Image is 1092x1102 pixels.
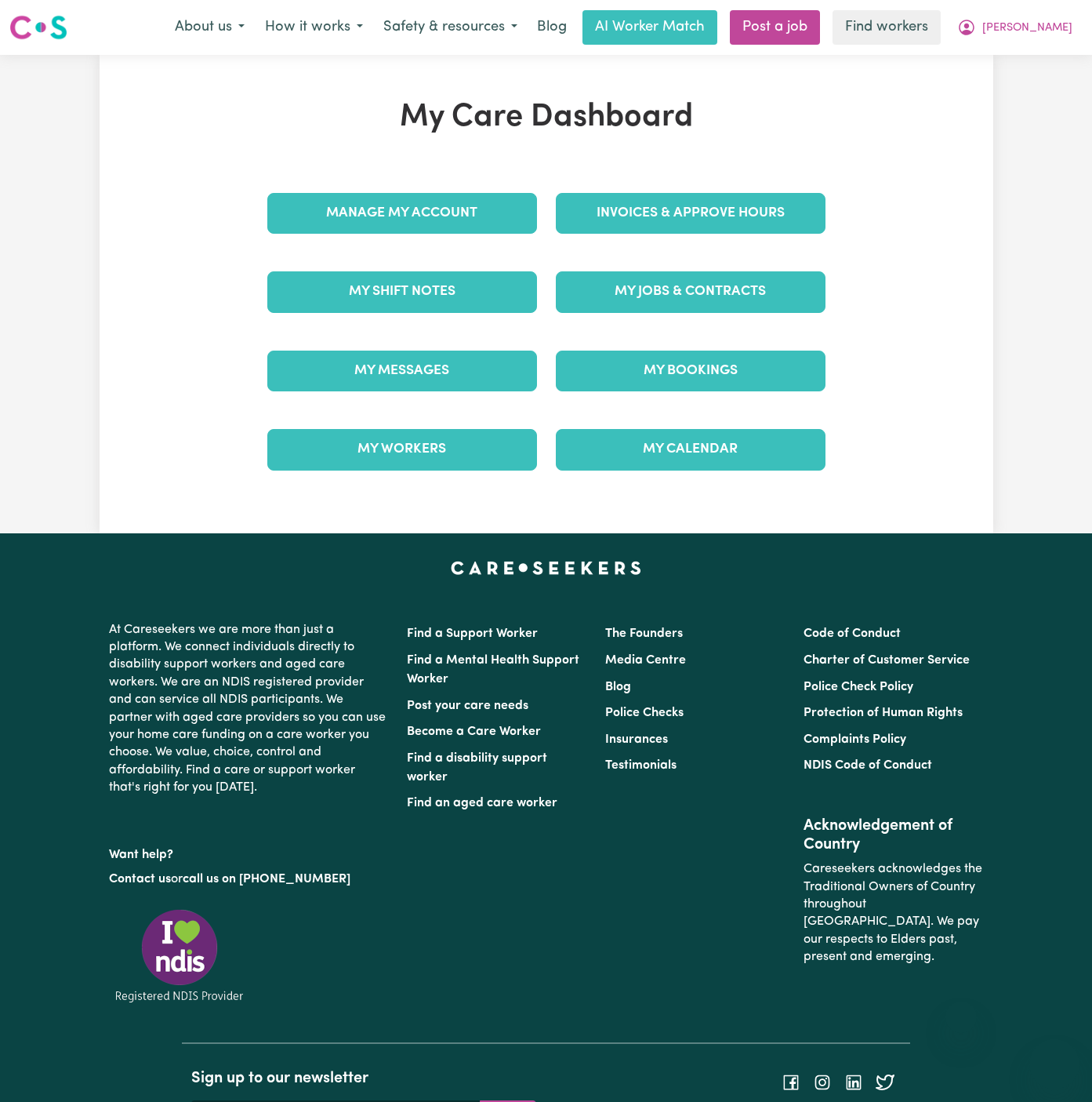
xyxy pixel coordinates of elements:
img: Registered NDIS provider [109,907,250,1005]
a: Blog [605,681,631,693]
a: NDIS Code of Conduct [804,759,932,772]
a: Post your care needs [407,700,528,712]
iframe: Button to launch messaging window [1029,1039,1079,1089]
a: Contact us [109,873,171,886]
img: Careseekers logo [9,13,67,42]
a: Follow Careseekers on Instagram [813,1076,832,1089]
a: Follow Careseekers on LinkedIn [844,1076,863,1089]
h2: Acknowledgement of Country [804,816,983,854]
a: The Founders [605,627,683,640]
a: Charter of Customer Service [804,654,970,667]
a: Find a Support Worker [407,627,538,640]
p: Want help? [109,840,388,864]
button: My Account [947,11,1083,44]
a: Police Check Policy [804,681,913,693]
a: Manage My Account [267,193,537,234]
a: Find a disability support worker [407,752,547,784]
a: Invoices & Approve Hours [556,193,825,234]
a: Follow Careseekers on Facebook [782,1076,800,1089]
a: My Shift Notes [267,271,537,312]
a: call us on [PHONE_NUMBER] [183,873,350,886]
a: Careseekers logo [9,9,67,45]
a: Careseekers home page [451,562,641,574]
a: Complaints Policy [804,733,906,746]
a: Post a job [730,10,820,45]
a: Protection of Human Rights [804,707,963,719]
a: My Workers [267,429,537,470]
a: Find workers [833,10,941,45]
button: About us [165,11,255,44]
a: Insurances [605,733,668,746]
a: Blog [528,10,576,45]
a: Find an aged care worker [407,797,557,809]
h2: Sign up to our newsletter [191,1069,536,1088]
a: My Calendar [556,429,825,470]
button: Safety & resources [373,11,528,44]
a: Become a Care Worker [407,726,541,738]
a: Police Checks [605,707,684,719]
h1: My Care Dashboard [258,99,835,136]
a: Follow Careseekers on Twitter [876,1076,894,1089]
p: or [109,864,388,894]
p: At Careseekers we are more than just a platform. We connect individuals directly to disability su... [109,615,388,803]
a: Media Centre [605,654,686,667]
p: Careseekers acknowledges the Traditional Owners of Country throughout [GEOGRAPHIC_DATA]. We pay o... [804,854,983,972]
a: AI Worker Match [582,10,717,45]
span: [PERSON_NAME] [982,20,1072,37]
a: Code of Conduct [804,627,901,640]
a: My Messages [267,351,537,391]
a: Testimonials [605,759,677,772]
a: Find a Mental Health Support Worker [407,654,579,686]
button: How it works [255,11,373,44]
a: My Jobs & Contracts [556,271,825,312]
iframe: Close message [945,1002,977,1033]
a: My Bookings [556,351,825,391]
